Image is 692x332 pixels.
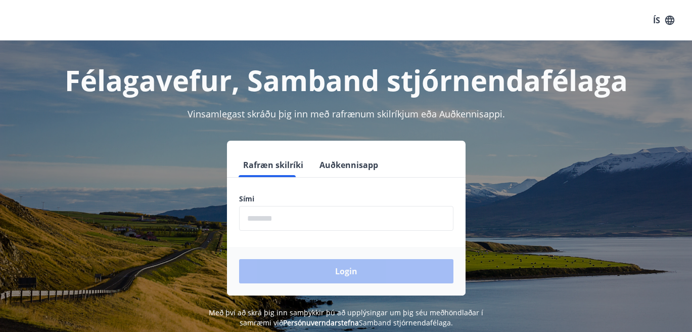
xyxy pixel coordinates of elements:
[188,108,505,120] span: Vinsamlegast skráðu þig inn með rafrænum skilríkjum eða Auðkennisappi.
[283,318,359,327] a: Persónuverndarstefna
[648,11,680,29] button: ÍS
[12,61,680,99] h1: Félagavefur, Samband stjórnendafélaga
[315,153,382,177] button: Auðkennisapp
[239,153,307,177] button: Rafræn skilríki
[239,194,453,204] label: Sími
[209,308,483,327] span: Með því að skrá þig inn samþykkir þú að upplýsingar um þig séu meðhöndlaðar í samræmi við Samband...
